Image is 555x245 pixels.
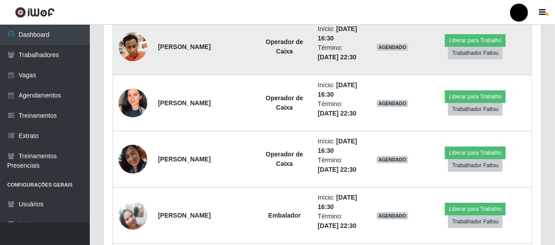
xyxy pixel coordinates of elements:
[377,44,408,51] span: AGENDADO
[318,110,357,117] time: [DATE] 22:30
[318,138,357,154] time: [DATE] 16:30
[318,193,360,212] li: Início:
[445,90,506,103] button: Liberar para Trabalho
[318,81,357,98] time: [DATE] 16:30
[318,80,360,99] li: Início:
[119,27,147,66] img: 1703261513670.jpeg
[158,99,211,107] strong: [PERSON_NAME]
[158,43,211,50] strong: [PERSON_NAME]
[158,212,211,219] strong: [PERSON_NAME]
[377,212,408,219] span: AGENDADO
[318,25,357,42] time: [DATE] 16:30
[318,43,360,62] li: Término:
[448,103,502,116] button: Trabalhador Faltou
[318,53,357,61] time: [DATE] 22:30
[377,100,408,107] span: AGENDADO
[318,166,357,173] time: [DATE] 22:30
[377,156,408,163] span: AGENDADO
[318,137,360,156] li: Início:
[318,222,357,229] time: [DATE] 22:30
[318,212,360,231] li: Término:
[318,156,360,174] li: Término:
[15,7,55,18] img: CoreUI Logo
[445,34,506,47] button: Liberar para Trabalho
[266,151,303,167] strong: Operador de Caixa
[445,203,506,215] button: Liberar para Trabalho
[266,94,303,111] strong: Operador de Caixa
[158,156,211,163] strong: [PERSON_NAME]
[266,38,303,55] strong: Operador de Caixa
[119,83,147,123] img: 1733585220712.jpeg
[448,159,502,172] button: Trabalhador Faltou
[318,99,360,118] li: Término:
[119,201,147,230] img: 1641566436358.jpeg
[448,215,502,228] button: Trabalhador Faltou
[445,147,506,159] button: Liberar para Trabalho
[448,47,502,59] button: Trabalhador Faltou
[268,212,300,219] strong: Embalador
[119,139,147,179] img: 1743337822537.jpeg
[318,194,357,210] time: [DATE] 16:30
[318,24,360,43] li: Início:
